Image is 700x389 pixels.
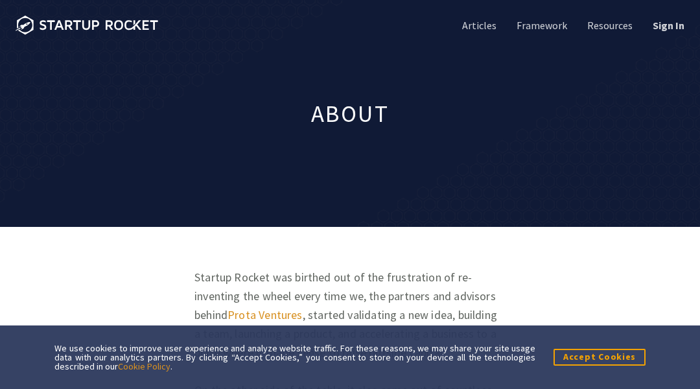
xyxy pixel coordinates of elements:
[54,344,535,371] div: We use cookies to improve user experience and analyze website traffic. For these reasons, we may ...
[650,18,684,32] a: Sign In
[585,18,633,32] a: Resources
[460,18,496,32] a: Articles
[514,18,567,32] a: Framework
[118,360,170,372] a: Cookie Policy
[554,349,646,365] button: Accept Cookies
[194,268,506,362] p: Startup Rocket was birthed out of the frustration of re-inventing the wheel every time we, the pa...
[227,307,303,322] a: Prota Ventures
